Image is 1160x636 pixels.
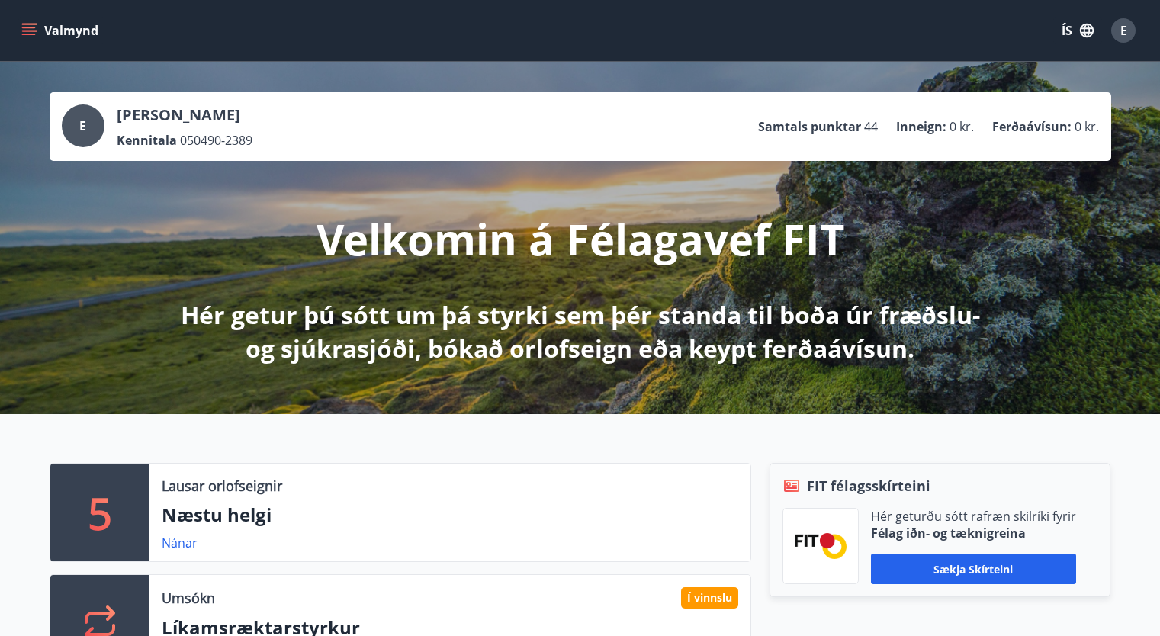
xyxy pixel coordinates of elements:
button: Sækja skírteini [871,554,1076,584]
p: Ferðaávísun : [992,118,1072,135]
span: 0 kr. [1075,118,1099,135]
span: 0 kr. [950,118,974,135]
span: E [1120,22,1127,39]
span: 44 [864,118,878,135]
p: [PERSON_NAME] [117,104,252,126]
a: Nánar [162,535,198,551]
button: E [1105,12,1142,49]
p: Samtals punktar [758,118,861,135]
span: FIT félagsskírteini [807,476,930,496]
p: 5 [88,483,112,541]
div: Í vinnslu [681,587,738,609]
p: Félag iðn- og tæknigreina [871,525,1076,541]
p: Næstu helgi [162,502,738,528]
img: FPQVkF9lTnNbbaRSFyT17YYeljoOGk5m51IhT0bO.png [795,533,847,558]
p: Lausar orlofseignir [162,476,282,496]
p: Umsókn [162,588,215,608]
p: Hér geturðu sótt rafræn skilríki fyrir [871,508,1076,525]
button: ÍS [1053,17,1102,44]
p: Kennitala [117,132,177,149]
span: E [79,117,86,134]
button: menu [18,17,104,44]
p: Velkomin á Félagavef FIT [317,210,844,268]
span: 050490-2389 [180,132,252,149]
p: Hér getur þú sótt um þá styrki sem þér standa til boða úr fræðslu- og sjúkrasjóði, bókað orlofsei... [178,298,983,365]
p: Inneign : [896,118,946,135]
